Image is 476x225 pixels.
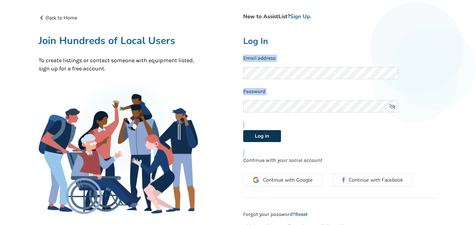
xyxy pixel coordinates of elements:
p: To create listings or contact someone with equipment listed, sign up for a free account. [39,57,198,73]
button: Continue with Google [243,173,322,186]
a: Sign Up [290,13,310,20]
a: Reset [295,211,308,217]
button: Continue with Facebook [333,173,412,186]
button: Log in [243,130,281,142]
span: Continue with Google [263,178,313,183]
p: Password [243,88,438,95]
img: Family Gathering [39,94,198,214]
p: Forgot your password? [243,211,438,218]
h2: Log In [243,36,438,47]
h1: Join Hundreds of Local Users [39,34,198,47]
h4: New to AssistList? . [243,13,438,20]
p: Continue with your social account [243,157,438,164]
img: Google Icon [253,177,259,183]
a: Back to Home [39,14,78,21]
p: Email address [243,55,438,62]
